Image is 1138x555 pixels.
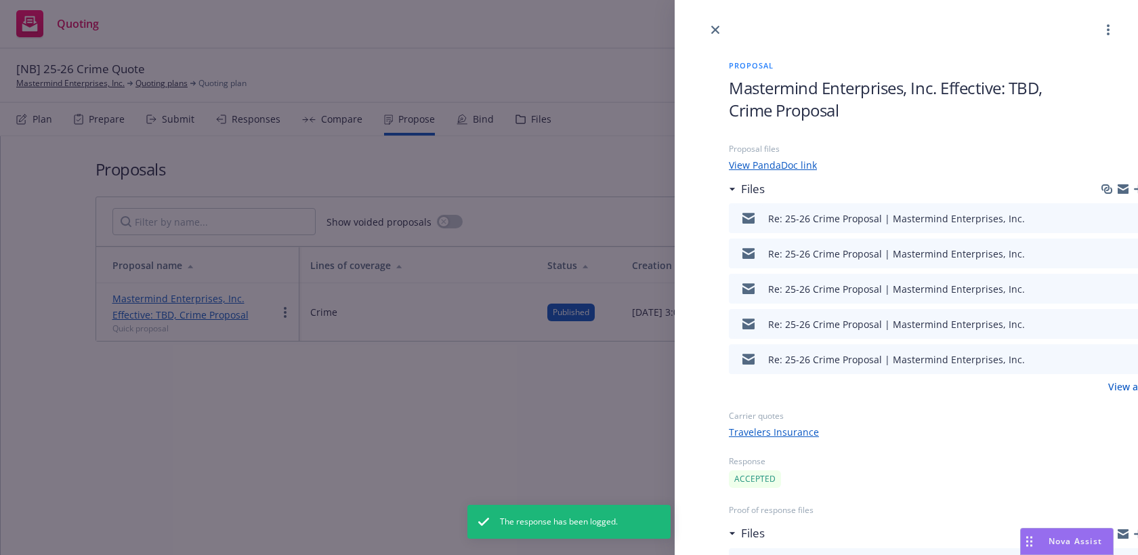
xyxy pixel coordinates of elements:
[1104,281,1115,297] button: download file
[1104,316,1115,332] button: download file
[734,473,776,485] span: ACCEPTED
[1104,210,1115,226] button: download file
[1049,535,1102,547] span: Nova Assist
[1021,529,1038,554] div: Drag to move
[741,180,765,198] h3: Files
[768,352,1025,367] div: Re: 25-26 Crime Proposal | Mastermind Enterprises, Inc.
[1104,245,1115,262] button: download file
[1126,281,1138,297] button: preview file
[768,317,1025,331] div: Re: 25-26 Crime Proposal | Mastermind Enterprises, Inc.
[1126,210,1138,226] button: preview file
[768,211,1025,226] div: Re: 25-26 Crime Proposal | Mastermind Enterprises, Inc.
[741,525,765,542] h3: Files
[1100,22,1116,38] a: more
[729,180,765,198] div: Files
[1126,316,1138,332] button: preview file
[768,247,1025,261] div: Re: 25-26 Crime Proposal | Mastermind Enterprises, Inc.
[1126,351,1138,367] button: preview file
[768,282,1025,296] div: Re: 25-26 Crime Proposal | Mastermind Enterprises, Inc.
[707,22,723,38] a: close
[1126,245,1138,262] button: preview file
[1020,528,1114,555] button: Nova Assist
[729,525,765,542] div: Files
[500,516,618,528] span: The response has been logged.
[729,77,1084,121] h1: Mastermind Enterprises, Inc. Effective: TBD, Crime Proposal
[1104,351,1115,367] button: download file
[729,60,1084,71] span: Proposal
